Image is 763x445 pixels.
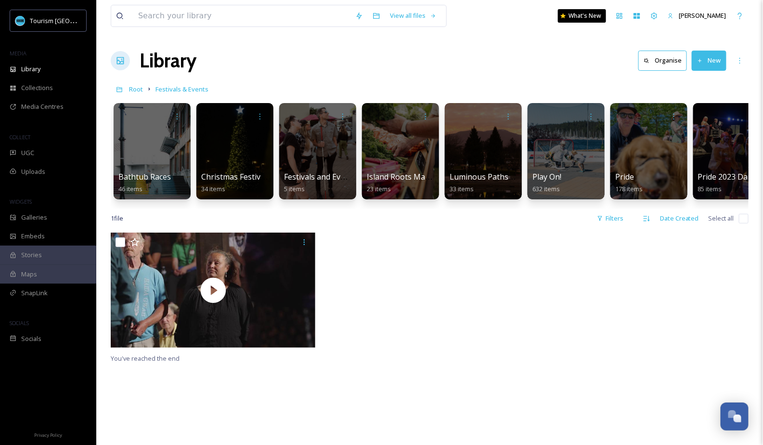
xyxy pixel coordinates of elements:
a: Island Roots Market23 items [367,172,440,193]
span: 23 items [367,184,391,193]
span: Tourism [GEOGRAPHIC_DATA] [30,16,116,25]
a: View all files [385,6,441,25]
span: Embeds [21,232,45,241]
span: You've reached the end [111,354,180,363]
span: 1 file [111,214,123,223]
span: Pride 2023 Dance [698,171,761,182]
input: Search your library [133,5,350,26]
span: Library [21,65,40,74]
div: Filters [592,209,628,228]
span: Luminous Paths 2025 [450,171,528,182]
span: MEDIA [10,50,26,57]
a: Organise [638,51,692,70]
span: Collections [21,83,53,92]
span: Stories [21,250,42,260]
span: 33 items [450,184,474,193]
button: New [692,51,726,70]
span: Uploads [21,167,45,176]
div: Date Created [655,209,704,228]
span: Root [129,85,143,93]
a: Privacy Policy [34,429,62,440]
span: WIDGETS [10,198,32,205]
a: Festivals and Events5 items [284,172,356,193]
span: Media Centres [21,102,64,111]
span: Select all [709,214,734,223]
span: SOCIALS [10,319,29,327]
span: 5 items [284,184,305,193]
a: Bathtub Races46 items [118,172,171,193]
button: Open Chat [721,403,749,431]
span: Bathtub Races [118,171,171,182]
span: Galleries [21,213,47,222]
span: Socials [21,334,41,343]
a: Play On!632 items [532,172,561,193]
span: Festivals & Events [155,85,208,93]
a: Root [129,83,143,95]
span: 178 items [615,184,643,193]
a: Pride178 items [615,172,643,193]
a: What's New [558,9,606,23]
span: Maps [21,270,37,279]
span: Pride [615,171,634,182]
img: thumbnail [111,233,315,348]
span: 85 items [698,184,722,193]
span: SnapLink [21,288,48,298]
a: [PERSON_NAME] [663,6,731,25]
span: Island Roots Market [367,171,440,182]
span: Christmas Festivites [201,171,273,182]
span: 34 items [201,184,225,193]
span: [PERSON_NAME] [679,11,726,20]
span: 632 items [532,184,560,193]
span: Festivals and Events [284,171,356,182]
span: COLLECT [10,133,30,141]
span: UGC [21,148,34,157]
a: Luminous Paths 202533 items [450,172,528,193]
a: Pride 2023 Dance85 items [698,172,761,193]
a: Festivals & Events [155,83,208,95]
button: Organise [638,51,687,70]
span: Privacy Policy [34,432,62,438]
span: Play On! [532,171,561,182]
a: Library [140,46,196,75]
span: 46 items [118,184,142,193]
a: Christmas Festivites34 items [201,172,273,193]
img: tourism_nanaimo_logo.jpeg [15,16,25,26]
